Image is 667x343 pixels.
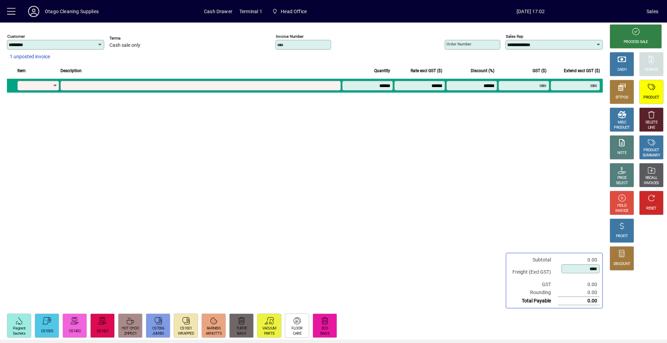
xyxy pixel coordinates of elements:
[558,289,600,297] td: 0.00
[264,331,275,336] div: PARTS
[236,326,247,331] div: TUFFIE
[509,289,558,297] td: Rounding
[320,331,329,336] div: BAGS
[23,5,45,18] button: Profile
[616,181,628,186] div: SELECT
[178,331,194,336] div: WRAPPED
[206,331,222,336] div: ARNOTTS
[41,329,53,334] div: CS1055
[643,153,660,158] div: SUMMARY
[564,67,600,75] span: Extend excl GST ($)
[644,181,659,186] div: INVOICES
[618,120,626,125] div: MISC
[506,34,523,39] mat-label: Sales rep
[204,6,232,17] span: Cash Drawer
[624,40,648,45] div: PROCESS SALE
[374,67,390,75] span: Quantity
[45,6,99,17] div: Otago Cleaning Supplies
[152,331,164,336] div: JUMBO
[614,261,630,267] div: DISCOUNT
[615,208,628,214] div: INVOICE
[616,95,628,100] div: EFTPOS
[180,326,192,331] div: CS1001
[509,281,558,289] td: GST
[648,125,655,130] div: LINE
[617,203,626,208] div: HOLD
[7,34,25,39] mat-label: Customer
[509,256,558,264] td: Subtotal
[17,67,26,75] span: Item
[617,67,626,72] div: CASH
[558,297,600,305] td: 0.00
[646,206,657,211] div: RESET
[614,125,629,130] div: PRODUCT
[446,42,471,46] mat-label: Order number
[645,67,658,72] div: CHARGE
[281,6,307,17] span: Head Office
[643,95,659,100] div: PRODUCT
[293,331,301,336] div: CARE
[558,281,600,289] td: 0.00
[616,234,628,239] div: PROFIT
[124,331,137,336] div: 2HPDC1
[322,326,328,331] div: ECO
[291,326,303,331] div: FLOOR
[509,264,558,281] td: Freight (Excl GST)
[69,329,81,334] div: CS1402
[415,6,647,17] span: [DATE] 17:02
[109,43,140,48] span: Cash sale only
[10,53,50,60] span: 1 unposted invoice
[122,326,139,331] div: HOT CHOC
[109,36,151,41] span: Terms
[7,51,53,63] button: 1 unposted invoice
[152,326,164,331] div: CS7006
[645,175,658,181] div: RECALL
[239,6,262,17] span: Terminal 1
[207,326,221,331] div: 8ARNBIS
[509,297,558,305] td: Total Payable
[13,331,25,336] div: Sachets
[645,120,657,125] div: DELETE
[60,67,82,75] span: Description
[647,6,658,17] div: Sales
[262,326,277,331] div: VACUUM
[617,175,627,181] div: PRICE
[411,67,442,75] span: Rate excl GST ($)
[13,326,25,331] div: Fragrant
[533,67,546,75] span: GST ($)
[276,34,304,39] mat-label: Invoice number
[617,151,626,156] div: NOTE
[269,5,310,18] span: Head Office
[643,148,659,153] div: PRODUCT
[471,67,494,75] span: Discount (%)
[237,331,246,336] div: BAGS
[97,329,108,334] div: CS1421
[558,256,600,264] td: 0.00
